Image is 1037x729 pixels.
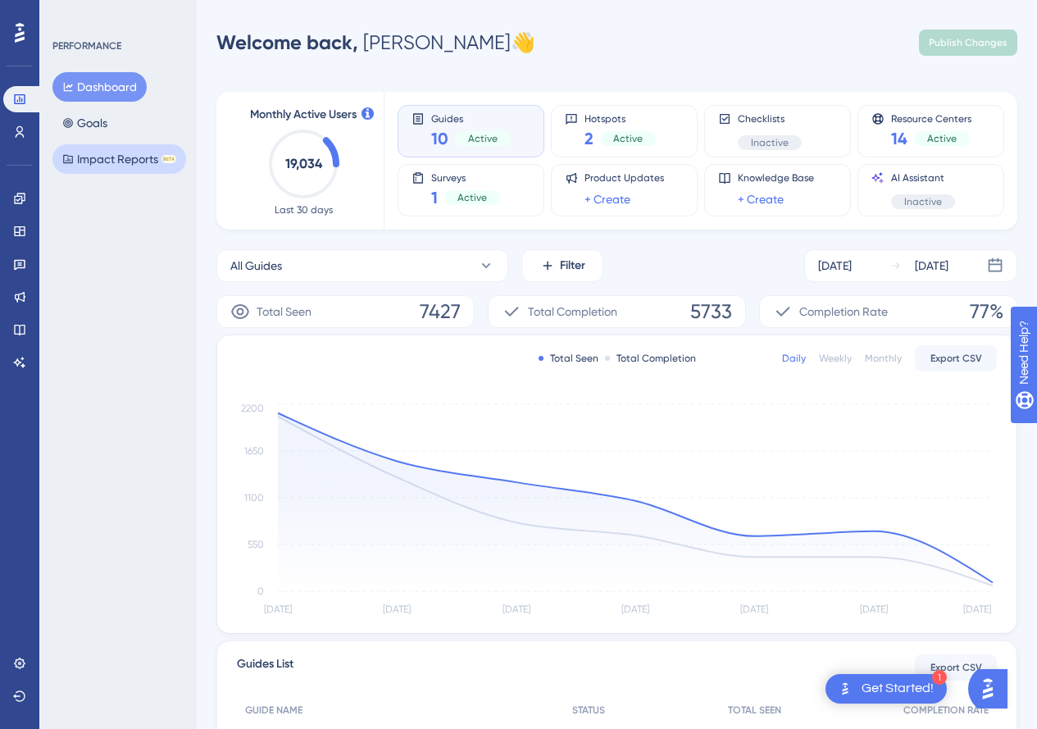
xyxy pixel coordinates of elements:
span: 2 [584,127,594,150]
span: Total Seen [257,302,312,321]
span: Total Completion [528,302,617,321]
button: Publish Changes [919,30,1017,56]
span: TOTAL SEEN [728,704,781,717]
span: Welcome back, [216,30,358,54]
tspan: [DATE] [621,604,649,615]
div: Total Completion [605,352,696,365]
span: 14 [891,127,907,150]
span: STATUS [572,704,605,717]
span: GUIDE NAME [245,704,302,717]
span: 7427 [420,298,461,325]
span: Knowledge Base [738,171,814,185]
div: Monthly [865,352,902,365]
span: Filter [560,256,585,276]
span: Inactive [904,195,942,208]
div: BETA [161,155,176,163]
button: All Guides [216,249,508,282]
span: Surveys [431,171,500,183]
span: 10 [431,127,448,150]
a: + Create [584,189,630,209]
span: Hotspots [584,112,656,124]
span: 1 [431,186,438,209]
span: Guides [431,112,511,124]
iframe: UserGuiding AI Assistant Launcher [968,664,1017,713]
text: 19,034 [285,156,323,171]
div: 1 [932,670,947,685]
button: Filter [521,249,603,282]
tspan: [DATE] [383,604,411,615]
span: Guides List [237,654,293,681]
a: + Create [738,189,784,209]
span: Export CSV [930,661,982,674]
span: AI Assistant [891,171,955,185]
div: Open Get Started! checklist, remaining modules: 1 [826,674,947,704]
div: PERFORMANCE [52,39,121,52]
div: [DATE] [915,256,948,276]
span: Active [927,132,957,145]
span: Export CSV [930,352,982,365]
span: Inactive [751,136,789,149]
span: Checklists [738,112,802,125]
tspan: 0 [257,585,264,597]
span: All Guides [230,256,282,276]
div: Daily [782,352,806,365]
span: Active [613,132,643,145]
button: Export CSV [915,345,997,371]
div: Weekly [819,352,852,365]
tspan: [DATE] [860,604,888,615]
button: Goals [52,108,117,138]
div: [DATE] [818,256,852,276]
span: Monthly Active Users [250,105,357,125]
span: Product Updates [584,171,664,185]
tspan: 550 [248,539,264,550]
span: Active [468,132,498,145]
span: 77% [970,298,1003,325]
img: launcher-image-alternative-text [835,679,855,699]
tspan: [DATE] [264,604,292,615]
span: Resource Centers [891,112,971,124]
button: Export CSV [915,654,997,681]
span: Need Help? [39,4,102,24]
div: [PERSON_NAME] 👋 [216,30,535,56]
button: Impact ReportsBETA [52,144,186,174]
tspan: 1650 [244,445,264,457]
tspan: [DATE] [503,604,530,615]
button: Dashboard [52,72,147,102]
span: Last 30 days [275,203,333,216]
span: Active [457,191,487,204]
div: Total Seen [539,352,598,365]
span: 5733 [690,298,732,325]
tspan: [DATE] [740,604,768,615]
span: Completion Rate [799,302,888,321]
span: Publish Changes [929,36,1007,49]
span: COMPLETION RATE [903,704,989,717]
div: Get Started! [862,680,934,698]
tspan: 1100 [244,492,264,503]
tspan: [DATE] [963,604,991,615]
tspan: 2200 [241,403,264,414]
